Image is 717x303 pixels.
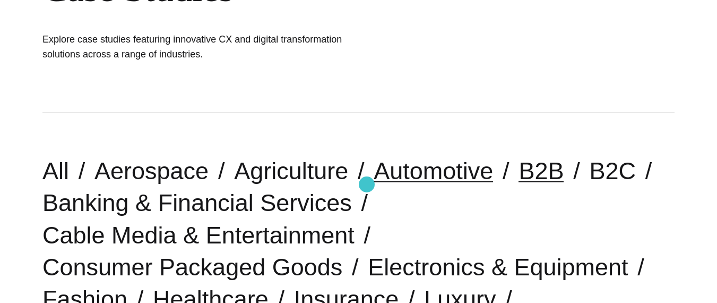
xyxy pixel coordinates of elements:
[94,157,209,184] a: Aerospace
[374,157,493,184] a: Automotive
[42,157,69,184] a: All
[234,157,348,184] a: Agriculture
[42,32,361,62] h1: Explore case studies featuring innovative CX and digital transformation solutions across a range ...
[42,222,355,249] a: Cable Media & Entertainment
[368,254,628,281] a: Electronics & Equipment
[42,254,342,281] a: Consumer Packaged Goods
[42,189,352,216] a: Banking & Financial Services
[519,157,564,184] a: B2B
[589,157,636,184] a: B2C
